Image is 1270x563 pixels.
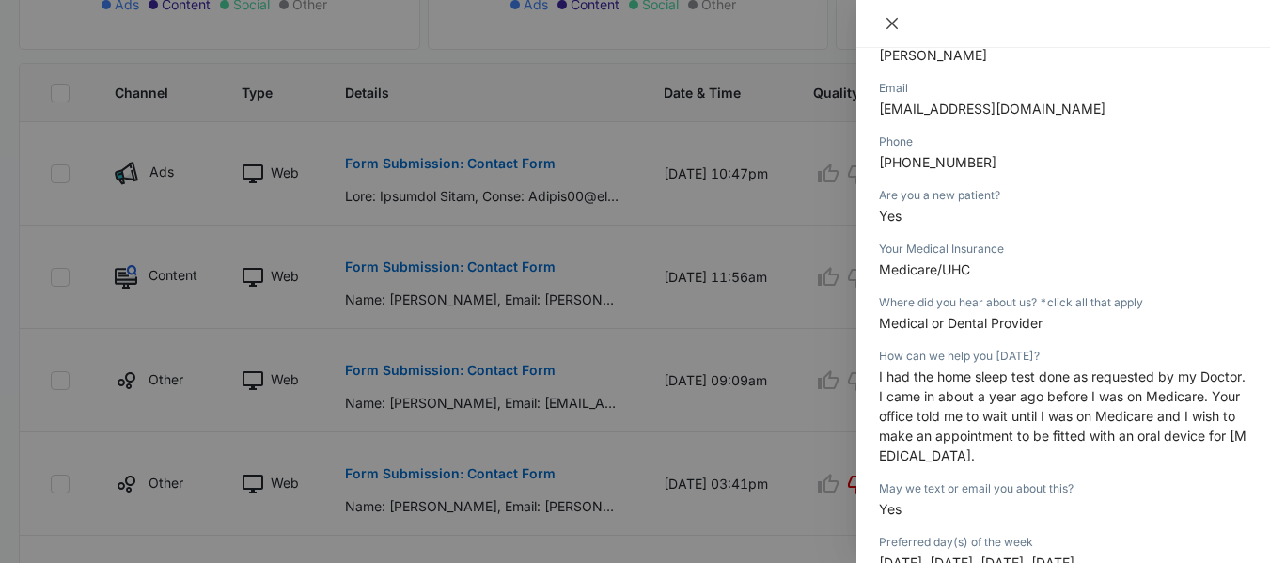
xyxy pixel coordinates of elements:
[879,101,1105,117] span: [EMAIL_ADDRESS][DOMAIN_NAME]
[879,80,1247,97] div: Email
[885,16,900,31] span: close
[879,348,1247,365] div: How can we help you [DATE]?
[879,47,987,63] span: [PERSON_NAME]
[879,501,902,517] span: Yes
[879,294,1247,311] div: Where did you hear about us? *click all that apply
[879,208,902,224] span: Yes
[879,133,1247,150] div: Phone
[879,534,1247,551] div: Preferred day(s) of the week
[879,480,1247,497] div: May we text or email you about this?
[879,15,905,32] button: Close
[879,261,970,277] span: Medicare/UHC
[879,154,996,170] span: [PHONE_NUMBER]
[879,368,1246,463] span: I had the home sleep test done as requested by my Doctor. I came in about a year ago before I was...
[879,315,1043,331] span: Medical or Dental Provider
[879,187,1247,204] div: Are you a new patient?
[879,241,1247,258] div: Your Medical Insurance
